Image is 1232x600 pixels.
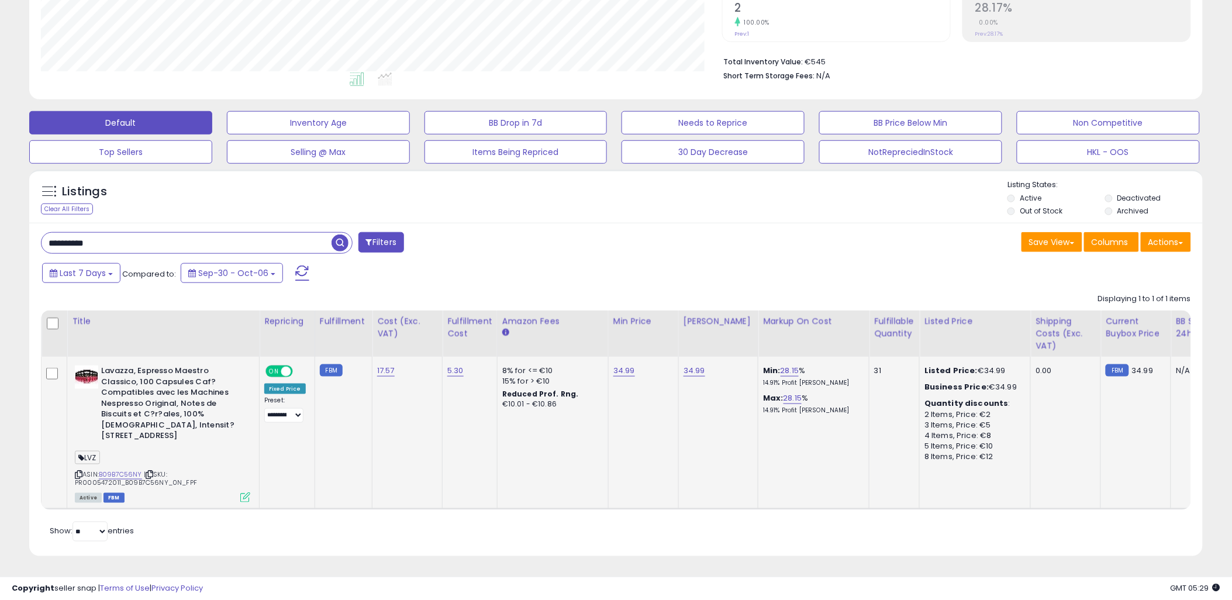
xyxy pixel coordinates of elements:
[1106,315,1166,340] div: Current Buybox Price
[724,57,803,67] b: Total Inventory Value:
[1176,315,1219,340] div: BB Share 24h.
[924,430,1022,441] div: 4 Items, Price: €8
[1017,140,1200,164] button: HKL - OOS
[763,406,860,415] p: 14.91% Profit [PERSON_NAME]
[1092,236,1129,248] span: Columns
[1117,206,1149,216] label: Archived
[874,365,910,376] div: 31
[1036,315,1096,352] div: Shipping Costs (Exc. VAT)
[924,398,1009,409] b: Quantity discounts
[447,315,492,340] div: Fulfillment Cost
[502,399,599,409] div: €10.01 - €10.86
[181,263,283,283] button: Sep-30 - Oct-06
[264,315,310,327] div: Repricing
[12,582,54,594] strong: Copyright
[75,451,100,464] span: LVZ
[924,381,989,392] b: Business Price:
[60,267,106,279] span: Last 7 Days
[75,365,250,501] div: ASIN:
[1106,364,1129,377] small: FBM
[122,268,176,280] span: Compared to:
[1084,232,1139,252] button: Columns
[502,389,579,399] b: Reduced Prof. Rng.
[151,582,203,594] a: Privacy Policy
[781,365,799,377] a: 28.15
[29,111,212,135] button: Default
[1176,365,1214,376] div: N/A
[975,30,1003,37] small: Prev: 28.17%
[1020,206,1062,216] label: Out of Stock
[75,493,102,503] span: All listings currently available for purchase on Amazon
[622,140,805,164] button: 30 Day Decrease
[291,367,310,377] span: OFF
[267,367,281,377] span: ON
[101,365,243,444] b: Lavazza, Espresso Maestro Classico, 100 Capsules Caf? Compatibles avec les Machines Nespresso Ori...
[320,364,343,377] small: FBM
[320,315,367,327] div: Fulfillment
[358,232,404,253] button: Filters
[1036,365,1092,376] div: 0.00
[763,393,860,415] div: %
[502,327,509,338] small: Amazon Fees.
[502,376,599,387] div: 15% for > €10
[1017,111,1200,135] button: Non Competitive
[924,409,1022,420] div: 2 Items, Price: €2
[62,184,107,200] h5: Listings
[924,420,1022,430] div: 3 Items, Price: €5
[763,392,784,404] b: Max:
[1020,193,1041,203] label: Active
[924,365,1022,376] div: €34.99
[784,392,802,404] a: 28.15
[819,111,1002,135] button: BB Price Below Min
[874,315,914,340] div: Fulfillable Quantity
[50,525,134,536] span: Show: entries
[684,365,705,377] a: 34.99
[763,365,781,376] b: Min:
[1022,232,1082,252] button: Save View
[227,140,410,164] button: Selling @ Max
[41,204,93,215] div: Clear All Filters
[1007,180,1203,191] p: Listing States:
[924,315,1026,327] div: Listed Price
[447,365,464,377] a: 5.30
[29,140,212,164] button: Top Sellers
[924,451,1022,462] div: 8 Items, Price: €12
[975,1,1190,17] h2: 28.17%
[75,365,98,389] img: 41TVL7CmeQL._SL40_.jpg
[1098,294,1191,305] div: Displaying 1 to 1 of 1 items
[264,396,306,423] div: Preset:
[75,470,197,487] span: | SKU: PR0005472011_B09B7C56NY_0N_FPF
[100,582,150,594] a: Terms of Use
[763,379,860,387] p: 14.91% Profit [PERSON_NAME]
[613,315,674,327] div: Min Price
[377,315,437,340] div: Cost (Exc. VAT)
[763,315,864,327] div: Markup on Cost
[103,493,125,503] span: FBM
[924,382,1022,392] div: €34.99
[924,441,1022,451] div: 5 Items, Price: €10
[1141,232,1191,252] button: Actions
[924,398,1022,409] div: :
[1132,365,1154,376] span: 34.99
[613,365,635,377] a: 34.99
[735,30,750,37] small: Prev: 1
[735,1,950,17] h2: 2
[425,111,608,135] button: BB Drop in 7d
[1171,582,1220,594] span: 2025-10-14 05:29 GMT
[264,384,306,394] div: Fixed Price
[622,111,805,135] button: Needs to Reprice
[724,71,815,81] b: Short Term Storage Fees:
[99,470,142,480] a: B09B7C56NY
[198,267,268,279] span: Sep-30 - Oct-06
[740,18,770,27] small: 100.00%
[425,140,608,164] button: Items Being Repriced
[12,583,203,594] div: seller snap | |
[227,111,410,135] button: Inventory Age
[763,365,860,387] div: %
[724,54,1182,68] li: €545
[819,140,1002,164] button: NotRepreciedInStock
[975,18,999,27] small: 0.00%
[502,365,599,376] div: 8% for <= €10
[817,70,831,81] span: N/A
[684,315,753,327] div: [PERSON_NAME]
